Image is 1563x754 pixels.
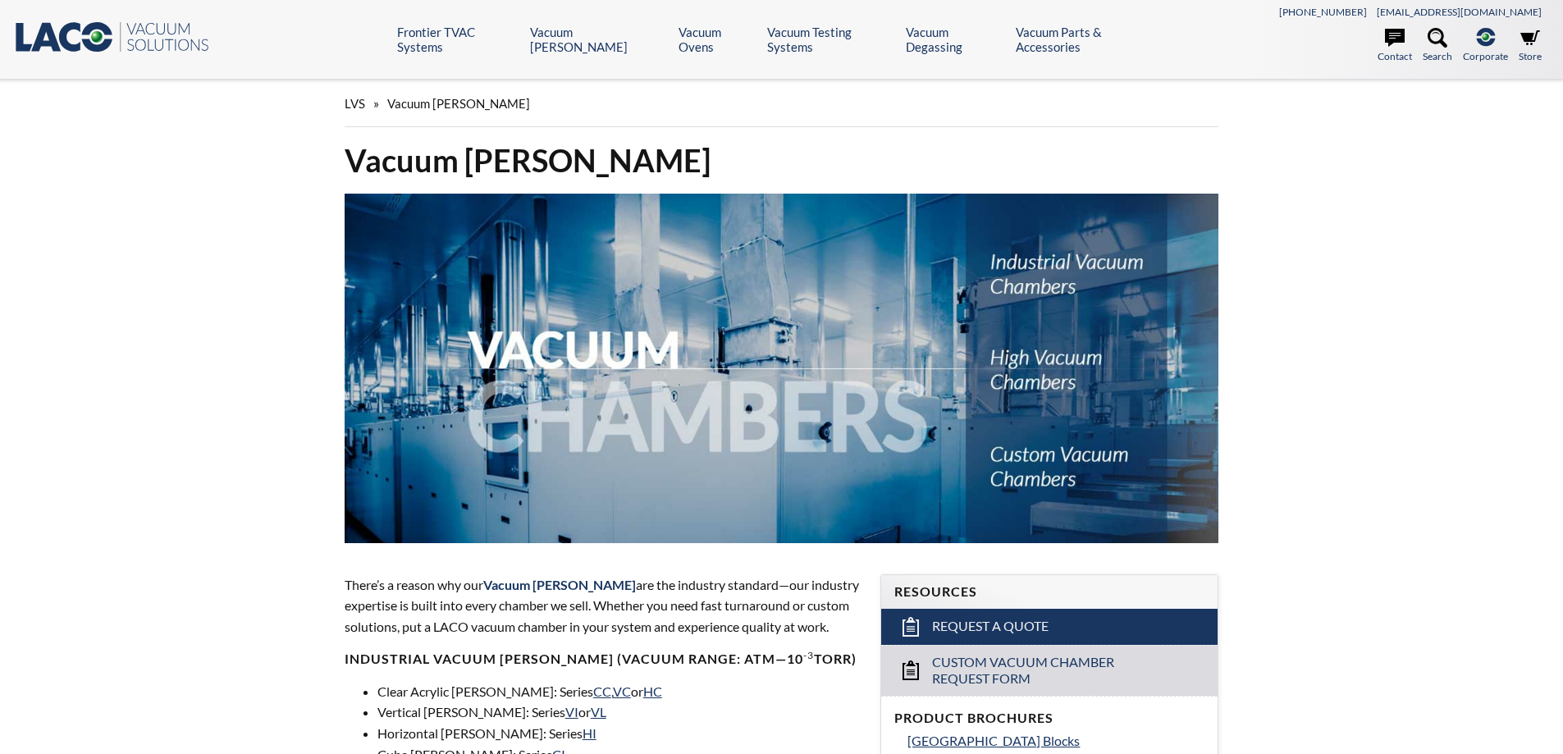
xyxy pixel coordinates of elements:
a: VL [591,704,606,720]
a: Vacuum Testing Systems [767,25,893,54]
span: Vacuum [PERSON_NAME] [387,96,530,111]
span: Request a Quote [932,618,1049,635]
img: Vacuum Chambers [345,194,1219,543]
h4: Industrial Vacuum [PERSON_NAME] (vacuum range: atm—10 Torr) [345,651,861,668]
a: Request a Quote [881,609,1218,645]
a: Vacuum Parts & Accessories [1016,25,1162,54]
a: Contact [1378,28,1412,64]
a: Custom Vacuum Chamber Request Form [881,645,1218,697]
span: LVS [345,96,365,111]
li: Horizontal [PERSON_NAME]: Series [377,723,861,744]
p: There’s a reason why our are the industry standard—our industry expertise is built into every cha... [345,574,861,637]
a: VI [565,704,578,720]
span: [GEOGRAPHIC_DATA] Blocks [907,733,1080,748]
h4: Resources [894,583,1204,601]
a: [EMAIL_ADDRESS][DOMAIN_NAME] [1377,6,1542,18]
h4: Product Brochures [894,710,1204,727]
a: [GEOGRAPHIC_DATA] Blocks [907,730,1204,752]
a: [PHONE_NUMBER] [1279,6,1367,18]
a: VC [613,683,631,699]
a: Vacuum Ovens [679,25,755,54]
span: Vacuum [PERSON_NAME] [483,577,636,592]
span: Corporate [1463,48,1508,64]
a: Search [1423,28,1452,64]
a: Vacuum [PERSON_NAME] [530,25,666,54]
li: Clear Acrylic [PERSON_NAME]: Series , or [377,681,861,702]
li: Vertical [PERSON_NAME]: Series or [377,701,861,723]
span: Custom Vacuum Chamber Request Form [932,654,1169,688]
a: Frontier TVAC Systems [397,25,518,54]
h1: Vacuum [PERSON_NAME] [345,140,1219,181]
sup: -3 [803,649,814,661]
a: HI [583,725,596,741]
a: CC [593,683,611,699]
a: HC [643,683,662,699]
a: Store [1519,28,1542,64]
div: » [345,80,1219,127]
a: Vacuum Degassing [906,25,1003,54]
